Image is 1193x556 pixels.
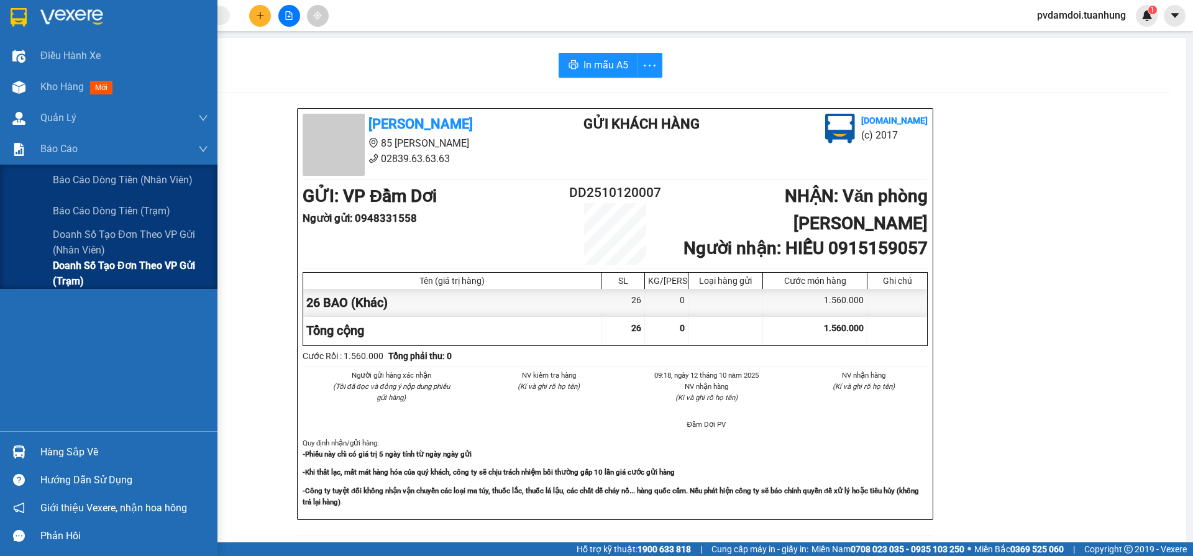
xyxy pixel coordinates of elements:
span: 26 [631,323,641,333]
img: warehouse-icon [12,112,25,125]
span: message [13,530,25,542]
li: 85 [PERSON_NAME] [303,135,534,151]
span: phone [71,45,81,55]
li: Người gửi hàng xác nhận [327,370,455,381]
b: Gửi khách hàng [583,116,700,132]
img: icon-new-feature [1141,10,1153,21]
span: mới [90,81,112,94]
span: Giới thiệu Vexere, nhận hoa hồng [40,500,187,516]
img: warehouse-icon [12,81,25,94]
span: environment [71,30,81,40]
span: Doanh số tạo đơn theo VP gửi (trạm) [53,258,208,289]
li: NV kiểm tra hàng [485,370,613,381]
div: KG/[PERSON_NAME] [648,276,685,286]
i: (Tôi đã đọc và đồng ý nộp dung phiếu gửi hàng) [333,382,450,402]
button: file-add [278,5,300,27]
span: printer [569,60,578,71]
img: logo-vxr [11,8,27,27]
div: Quy định nhận/gửi hàng : [303,437,928,508]
b: Người gửi : 0948331558 [303,212,417,224]
i: (Kí và ghi rõ họ tên) [518,382,580,391]
span: file-add [285,11,293,20]
div: Hướng dẫn sử dụng [40,471,208,490]
div: 26 BAO (Khác) [303,289,601,317]
span: environment [368,138,378,148]
div: 26 [601,289,645,317]
span: phone [368,153,378,163]
button: more [638,53,662,78]
span: Kho hàng [40,81,84,93]
li: NV nhận hàng [642,381,770,392]
span: In mẫu A5 [583,57,628,73]
span: Miền Nam [811,542,964,556]
span: Điều hành xe [40,48,101,63]
li: (c) 2017 [861,127,928,143]
button: printerIn mẫu A5 [559,53,638,78]
i: (Kí và ghi rõ họ tên) [833,382,895,391]
li: NV nhận hàng [800,370,928,381]
span: Quản Lý [40,110,76,125]
span: ⚪️ [967,547,971,552]
span: plus [256,11,265,20]
i: (Kí và ghi rõ họ tên) [675,393,738,402]
span: notification [13,502,25,514]
h2: DD2510120007 [563,183,667,203]
strong: 1900 633 818 [638,544,691,554]
div: 0 [645,289,688,317]
span: Cung cấp máy in - giấy in: [711,542,808,556]
span: Miền Bắc [974,542,1064,556]
div: Ghi chú [871,276,924,286]
li: 02839.63.63.63 [6,43,237,58]
span: down [198,144,208,154]
div: SL [605,276,641,286]
div: Loại hàng gửi [692,276,759,286]
sup: 1 [1148,6,1157,14]
span: down [198,113,208,123]
div: Cước món hàng [766,276,864,286]
span: Báo cáo dòng tiền (nhân viên) [53,172,193,188]
b: [DOMAIN_NAME] [861,116,928,125]
div: Cước Rồi : 1.560.000 [303,349,383,363]
span: | [1073,542,1075,556]
span: 1 [1150,6,1154,14]
span: copyright [1124,545,1133,554]
button: caret-down [1164,5,1186,27]
strong: -Công ty tuyệt đối không nhận vận chuyển các loại ma túy, thuốc lắc, thuốc lá lậu, các chất dễ ch... [303,486,919,506]
b: Tổng phải thu: 0 [388,351,452,361]
span: aim [313,11,322,20]
b: [PERSON_NAME] [368,116,473,132]
img: warehouse-icon [12,445,25,458]
b: GỬI : VP Đầm Dơi [303,186,437,206]
strong: -Khi thất lạc, mất mát hàng hóa của quý khách, công ty sẽ chịu trách nhiệm bồi thường gấp 10 lần ... [303,468,675,476]
span: Doanh số tạo đơn theo VP gửi (nhân viên) [53,227,208,258]
span: caret-down [1169,10,1181,21]
b: NHẬN : Văn phòng [PERSON_NAME] [785,186,928,234]
div: 1.560.000 [763,289,867,317]
button: aim [307,5,329,27]
li: 09:18, ngày 12 tháng 10 năm 2025 [642,370,770,381]
div: Tên (giá trị hàng) [306,276,598,286]
span: more [638,58,662,73]
strong: -Phiếu này chỉ có giá trị 5 ngày tính từ ngày ngày gửi [303,450,472,458]
b: Người nhận : HIẾU 0915159057 [683,238,928,258]
b: [PERSON_NAME] [71,8,176,24]
span: Tổng cộng [306,323,364,338]
img: logo.jpg [825,114,855,144]
span: pvdamdoi.tuanhung [1027,7,1136,23]
span: question-circle [13,474,25,486]
span: Hỗ trợ kỹ thuật: [577,542,691,556]
li: 85 [PERSON_NAME] [6,27,237,43]
strong: 0708 023 035 - 0935 103 250 [851,544,964,554]
div: Phản hồi [40,527,208,545]
li: Đầm Dơi PV [642,419,770,430]
strong: 0369 525 060 [1010,544,1064,554]
button: plus [249,5,271,27]
img: warehouse-icon [12,50,25,63]
span: 1.560.000 [824,323,864,333]
b: GỬI : VP Đầm Dơi [6,78,140,98]
span: | [700,542,702,556]
span: 0 [680,323,685,333]
img: solution-icon [12,143,25,156]
span: Báo cáo dòng tiền (trạm) [53,203,170,219]
li: 02839.63.63.63 [303,151,534,166]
